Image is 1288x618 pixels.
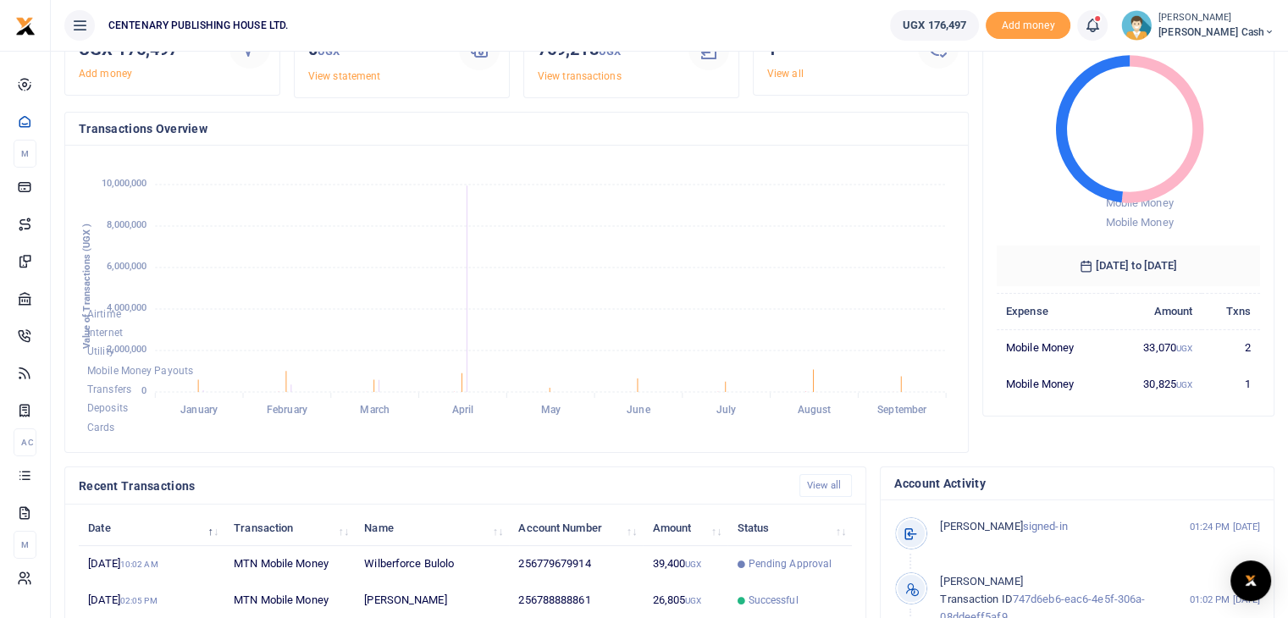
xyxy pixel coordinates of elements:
td: Mobile Money [997,366,1112,401]
a: View transactions [538,70,622,82]
text: Value of Transactions (UGX ) [81,223,92,350]
tspan: May [540,404,560,416]
span: Internet [87,327,123,339]
tspan: January [180,404,218,416]
tspan: June [627,404,650,416]
a: View all [767,68,804,80]
td: 39,400 [643,546,727,582]
small: UGX [685,560,701,569]
li: Wallet ballance [883,10,986,41]
span: UGX 176,497 [903,17,966,34]
tspan: 10,000,000 [102,178,146,189]
div: Open Intercom Messenger [1230,560,1271,601]
th: Txns [1202,293,1260,329]
td: 33,070 [1112,329,1202,366]
span: [PERSON_NAME] [940,575,1022,588]
a: Add money [79,68,132,80]
h6: [DATE] to [DATE] [997,246,1260,286]
li: M [14,140,36,168]
li: Toup your wallet [986,12,1070,40]
a: Add money [986,18,1070,30]
span: Airtime [87,308,121,320]
small: 02:05 PM [120,596,158,605]
tspan: 6,000,000 [107,261,146,272]
td: 2 [1202,329,1260,366]
th: Expense [997,293,1112,329]
li: Ac [14,428,36,456]
tspan: 0 [141,385,146,396]
h4: Recent Transactions [79,477,786,495]
span: [PERSON_NAME] Cash [1158,25,1274,40]
small: UGX [318,45,340,58]
span: CENTENARY PUBLISHING HOUSE LTD. [102,18,295,33]
span: Mobile Money Payouts [87,365,193,377]
th: Name: activate to sort column ascending [355,510,509,546]
th: Transaction: activate to sort column ascending [224,510,355,546]
td: MTN Mobile Money [224,546,355,582]
td: 30,825 [1112,366,1202,401]
small: UGX [685,596,701,605]
tspan: 4,000,000 [107,302,146,313]
span: Deposits [87,403,128,415]
p: signed-in [940,518,1180,536]
a: View statement [308,70,380,82]
tspan: March [360,404,390,416]
td: 1 [1202,366,1260,401]
tspan: 2,000,000 [107,344,146,355]
td: Mobile Money [997,329,1112,366]
a: profile-user [PERSON_NAME] [PERSON_NAME] Cash [1121,10,1274,41]
span: Transfers [87,383,131,395]
span: [PERSON_NAME] [940,520,1022,532]
tspan: September [877,404,927,416]
small: 10:02 AM [120,560,158,569]
th: Amount [1112,293,1202,329]
h4: Account Activity [894,474,1260,493]
th: Account Number: activate to sort column ascending [509,510,643,546]
tspan: February [267,404,307,416]
tspan: July [716,404,736,416]
span: Add money [986,12,1070,40]
a: UGX 176,497 [890,10,979,41]
span: Utility [87,346,114,358]
h4: Transactions Overview [79,119,954,138]
small: 01:24 PM [DATE] [1189,520,1260,534]
span: Mobile Money [1105,216,1173,229]
li: M [14,531,36,559]
td: Wilberforce Bulolo [355,546,509,582]
small: UGX [1176,380,1192,389]
small: UGX [1176,344,1192,353]
tspan: 8,000,000 [107,219,146,230]
small: 01:02 PM [DATE] [1189,593,1260,607]
span: Mobile Money [1105,196,1173,209]
tspan: August [798,404,832,416]
td: 256779679914 [509,546,643,582]
th: Status: activate to sort column ascending [727,510,852,546]
a: View all [799,474,853,497]
th: Date: activate to sort column descending [79,510,224,546]
img: logo-small [15,16,36,36]
span: Transaction ID [940,593,1012,605]
span: Cards [87,422,115,433]
span: Successful [749,593,799,608]
tspan: April [452,404,474,416]
img: profile-user [1121,10,1152,41]
td: [DATE] [79,546,224,582]
a: logo-small logo-large logo-large [15,19,36,31]
small: [PERSON_NAME] [1158,11,1274,25]
th: Amount: activate to sort column ascending [643,510,727,546]
small: UGX [599,45,621,58]
span: Pending Approval [749,556,832,571]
